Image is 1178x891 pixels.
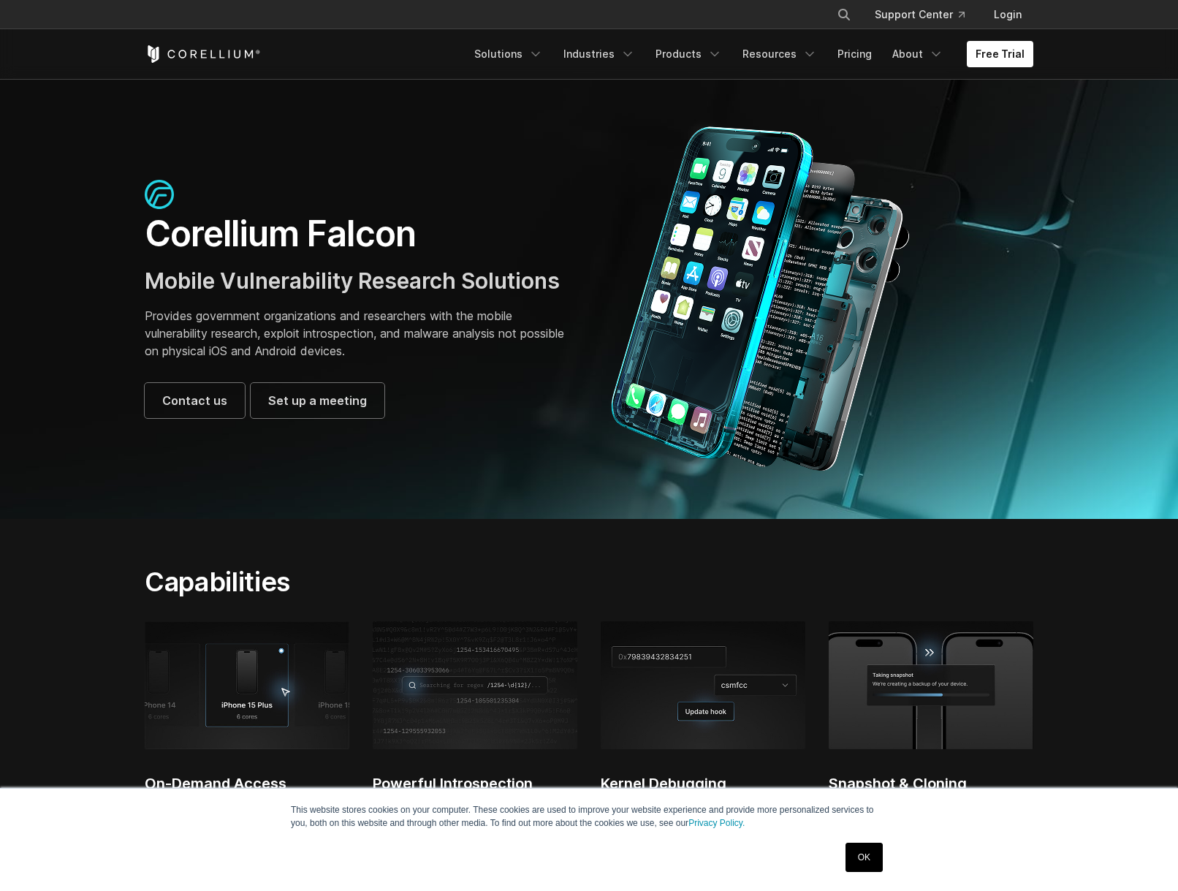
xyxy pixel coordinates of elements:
[601,773,805,795] h2: Kernel Debugging
[601,621,805,748] img: Kernel debugging, update hook
[465,41,552,67] a: Solutions
[982,1,1033,28] a: Login
[688,818,745,828] a: Privacy Policy.
[831,1,857,28] button: Search
[373,621,577,748] img: Coding illustration
[647,41,731,67] a: Products
[465,41,1033,67] div: Navigation Menu
[145,268,560,294] span: Mobile Vulnerability Research Solutions
[373,773,577,795] h2: Powerful Introspection
[829,621,1033,748] img: Process of taking snapshot and creating a backup of the iPhone virtual device.
[883,41,952,67] a: About
[555,41,644,67] a: Industries
[145,212,574,256] h1: Corellium Falcon
[268,392,367,409] span: Set up a meeting
[967,41,1033,67] a: Free Trial
[819,1,1033,28] div: Navigation Menu
[291,803,887,830] p: This website stores cookies on your computer. These cookies are used to improve your website expe...
[251,383,384,418] a: Set up a meeting
[845,843,883,872] a: OK
[145,180,174,209] img: falcon-icon
[829,773,1033,795] h2: Snapshot & Cloning
[145,307,574,360] p: Provides government organizations and researchers with the mobile vulnerability research, exploit...
[863,1,976,28] a: Support Center
[604,126,918,472] img: Corellium_Falcon Hero 1
[162,392,227,409] span: Contact us
[145,45,261,63] a: Corellium Home
[145,621,349,748] img: iPhone 15 Plus; 6 cores
[734,41,826,67] a: Resources
[145,383,245,418] a: Contact us
[145,773,349,795] h2: On-Demand Access
[829,41,881,67] a: Pricing
[145,566,727,598] h2: Capabilities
